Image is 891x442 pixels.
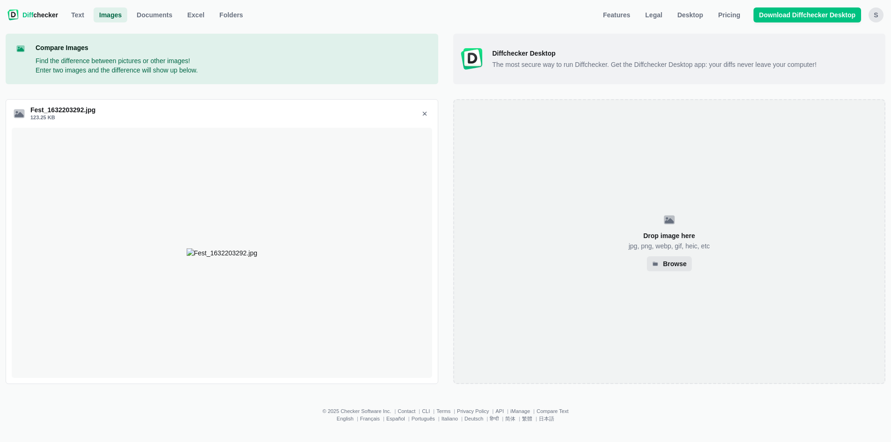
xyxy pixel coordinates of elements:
a: Legal [640,7,668,22]
p: Find the difference between pictures or other images! [36,56,198,65]
div: Fest_1632203292.jpg [30,105,413,115]
a: 日本語 [539,416,554,421]
a: iManage [510,408,530,414]
span: Download Diffchecker Desktop [757,10,857,20]
div: 123.25 KB [30,113,413,122]
a: Diffchecker [7,7,58,22]
a: हिन्दी [490,416,499,421]
h1: Compare Images [36,43,198,52]
span: Legal [644,10,665,20]
a: Deutsch [464,416,483,421]
img: Diffchecker Desktop icon [461,48,483,70]
a: English [337,416,354,421]
button: s [869,7,884,22]
span: Pricing [716,10,742,20]
span: Diffchecker Desktop [493,49,878,58]
span: Excel [186,10,207,20]
a: Español [386,416,405,421]
a: 繁體 [522,416,532,421]
a: API [495,408,504,414]
a: Terms [436,408,450,414]
button: Folders [214,7,249,22]
a: Diffchecker Desktop iconDiffchecker Desktop The most secure way to run Diffchecker. Get the Diffc... [453,34,886,84]
span: Images [97,10,123,20]
a: Contact [398,408,415,414]
li: © 2025 Checker Software Inc. [322,408,398,414]
a: Português [412,416,435,421]
a: Download Diffchecker Desktop [753,7,861,22]
span: The most secure way to run Diffchecker. Get the Diffchecker Desktop app: your diffs never leave y... [493,60,878,69]
a: Text [65,7,90,22]
a: Features [597,7,636,22]
p: Enter two images and the difference will show up below. [36,65,198,75]
img: Fest_1632203292.jpg [177,239,267,267]
a: Desktop [672,7,709,22]
span: Documents [135,10,174,20]
a: Images [94,7,127,22]
a: Compare Text [536,408,568,414]
span: checker [22,10,58,20]
a: Privacy Policy [457,408,489,414]
a: Français [360,416,380,421]
span: Features [601,10,632,20]
a: Italiano [442,416,458,421]
button: Remove Fest_1632203292.jpg [417,106,432,121]
span: Desktop [675,10,705,20]
a: CLI [422,408,430,414]
span: Text [69,10,86,20]
a: Pricing [712,7,746,22]
div: Browse [663,261,687,266]
img: Diffchecker logo [7,9,19,21]
a: Excel [182,7,210,22]
a: 简体 [505,416,515,421]
span: Diff [22,11,33,19]
span: Folders [217,10,245,20]
div: Browse [647,256,692,271]
a: Documents [131,7,178,22]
